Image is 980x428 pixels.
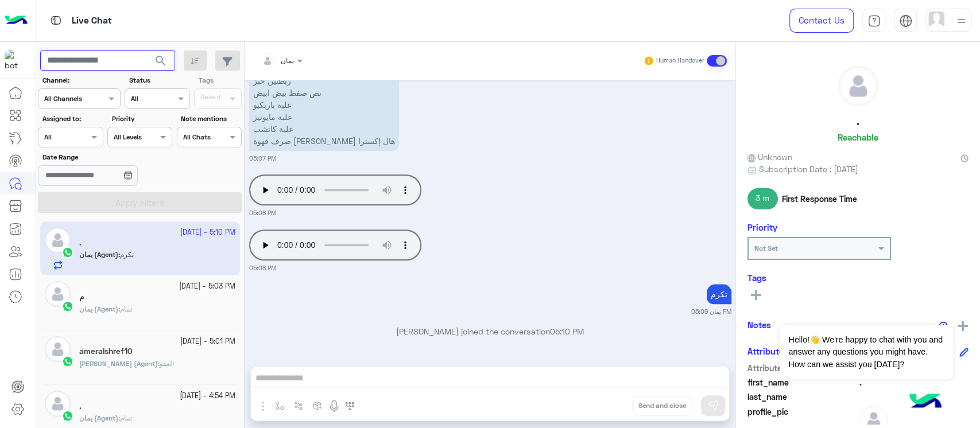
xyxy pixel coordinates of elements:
button: Send and close [632,396,692,415]
span: . [859,376,969,388]
small: يمان 05:09 PM [691,307,731,316]
h5: . [79,402,82,411]
button: search [147,50,175,75]
p: [PERSON_NAME] joined the conversation [249,325,731,337]
label: Channel: [42,75,119,85]
audio: Your browser does not support the audio tag. [249,229,421,260]
span: تمام [120,414,132,422]
span: يمان [281,56,294,65]
button: Apply Filters [38,192,242,213]
audio: Your browser does not support the audio tag. [249,174,421,205]
h5: . [857,115,859,128]
label: Assigned to: [42,114,102,124]
span: [PERSON_NAME] (Agent) [79,359,158,368]
span: search [154,54,168,68]
label: Status [129,75,188,85]
p: 15/10/2025, 5:07 PM [249,71,399,151]
a: Contact Us [789,9,854,33]
small: [DATE] - 5:01 PM [180,336,235,347]
span: تمام [120,305,132,313]
p: 15/10/2025, 5:09 PM [707,284,731,304]
span: Hello!👋 We're happy to chat with you and answer any questions you might have. How can we assist y... [780,325,952,379]
span: 3 m [747,188,778,209]
h6: Attributes [747,346,788,356]
img: 101148596323591 [5,50,25,71]
img: defaultAdmin.png [45,281,71,307]
span: First Response Time [782,193,857,205]
b: Not Set [754,244,778,252]
img: WhatsApp [62,301,73,312]
label: Date Range [42,152,171,162]
small: 05:08 PM [249,208,276,217]
span: يمان (Agent) [79,305,118,313]
small: 05:07 PM [249,154,276,163]
span: Unknown [747,151,792,163]
img: defaultAdmin.png [839,67,878,106]
label: Priority [112,114,171,124]
img: tab [867,14,881,28]
img: hulul-logo.png [905,382,946,422]
img: userImage [928,11,944,28]
h6: Tags [747,273,969,283]
img: tab [899,14,912,28]
p: Live Chat [72,13,112,29]
img: WhatsApp [62,356,73,367]
span: Subscription Date : [DATE] [759,163,858,175]
small: Human Handover [656,56,704,65]
h6: Priority [747,222,777,232]
a: tab [862,9,885,33]
img: tab [49,13,63,28]
span: العفو [160,359,174,368]
span: last_name [747,391,857,403]
b: : [79,414,120,422]
span: يمان (Agent) [79,414,118,422]
small: [DATE] - 4:54 PM [180,391,235,402]
img: Logo [5,9,28,33]
label: Note mentions [181,114,240,124]
img: defaultAdmin.png [45,336,71,362]
small: [DATE] - 5:03 PM [179,281,235,292]
img: profile [954,14,969,28]
img: add [958,321,968,331]
b: : [79,305,120,313]
img: defaultAdmin.png [45,391,71,417]
h5: م [79,292,84,302]
h5: ameralshref10 [79,347,132,356]
h6: Notes [747,320,771,330]
span: 05:10 PM [550,326,584,336]
h6: Reachable [838,132,878,142]
span: first_name [747,376,857,388]
span: Attribute Name [747,362,857,374]
small: 05:08 PM [249,263,276,273]
b: : [79,359,160,368]
img: WhatsApp [62,410,73,422]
